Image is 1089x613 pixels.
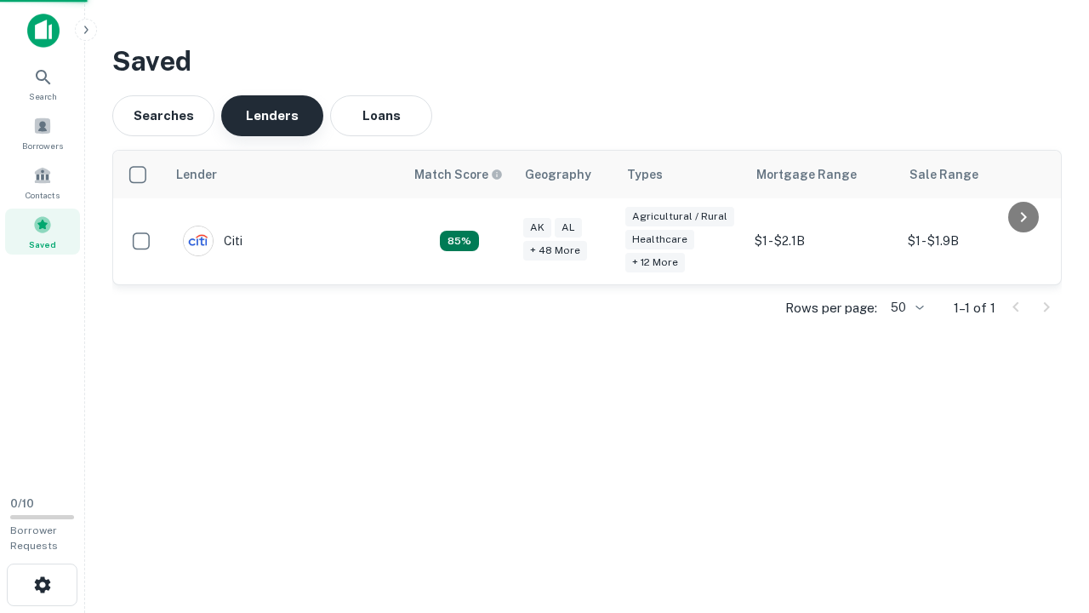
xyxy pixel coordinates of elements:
[523,218,551,238] div: AK
[5,60,80,106] a: Search
[756,164,857,185] div: Mortgage Range
[5,209,80,255] a: Saved
[899,198,1052,284] td: $1 - $1.9B
[909,164,978,185] div: Sale Range
[523,241,587,261] div: + 48 more
[746,198,899,284] td: $1 - $2.1B
[176,164,217,185] div: Lender
[5,110,80,156] a: Borrowers
[404,151,515,198] th: Capitalize uses an advanced AI algorithm to match your search with the best lender. The match sco...
[884,295,927,320] div: 50
[555,218,582,238] div: AL
[29,238,56,251] span: Saved
[10,524,58,552] span: Borrower Requests
[899,151,1052,198] th: Sale Range
[746,151,899,198] th: Mortgage Range
[525,164,591,185] div: Geography
[625,207,734,226] div: Agricultural / Rural
[785,298,877,318] p: Rows per page:
[414,165,499,184] h6: Match Score
[22,139,63,152] span: Borrowers
[954,298,995,318] p: 1–1 of 1
[112,41,1062,82] h3: Saved
[627,164,663,185] div: Types
[440,231,479,251] div: Capitalize uses an advanced AI algorithm to match your search with the best lender. The match sco...
[330,95,432,136] button: Loans
[29,89,57,103] span: Search
[183,226,242,256] div: Citi
[617,151,746,198] th: Types
[166,151,404,198] th: Lender
[26,188,60,202] span: Contacts
[625,230,694,249] div: Healthcare
[184,226,213,255] img: picture
[112,95,214,136] button: Searches
[625,253,685,272] div: + 12 more
[1004,477,1089,559] iframe: Chat Widget
[10,497,34,510] span: 0 / 10
[27,14,60,48] img: capitalize-icon.png
[515,151,617,198] th: Geography
[5,159,80,205] a: Contacts
[221,95,323,136] button: Lenders
[414,165,503,184] div: Capitalize uses an advanced AI algorithm to match your search with the best lender. The match sco...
